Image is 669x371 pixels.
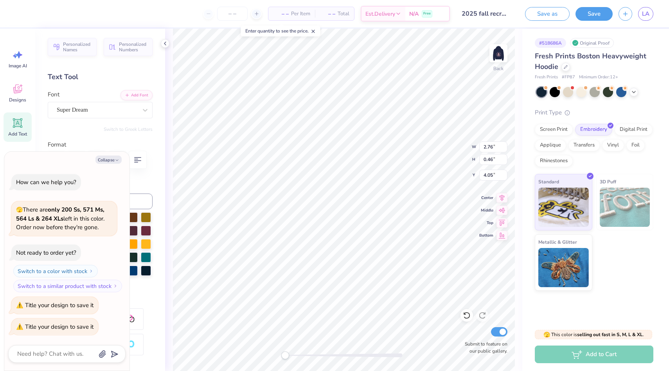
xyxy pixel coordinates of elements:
span: – – [320,10,335,18]
div: Title your design to save it [25,323,94,331]
button: Add Font [120,90,153,100]
div: Screen Print [535,124,573,136]
span: Fresh Prints Boston Heavyweight Hoodie [535,51,646,71]
span: Designs [9,97,26,103]
div: Vinyl [602,139,624,151]
span: Middle [479,207,493,214]
button: Switch to Greek Letters [104,126,153,132]
label: Format [48,140,153,149]
div: Not ready to order yet? [16,249,76,257]
span: This color is . [543,331,644,338]
img: Standard [538,188,589,227]
span: Center [479,195,493,201]
span: Per Item [291,10,310,18]
div: Title your design to save it [25,301,94,309]
div: Rhinestones [535,155,573,167]
span: Add Text [8,131,27,137]
span: Est. Delivery [365,10,395,18]
button: Save as [525,7,570,21]
button: Personalized Names [48,38,97,56]
span: 🫣 [16,206,23,214]
div: Digital Print [615,124,653,136]
label: Font [48,90,59,99]
span: There are left in this color. Order now before they're gone. [16,206,104,231]
span: Personalized Numbers [119,42,148,52]
label: Submit to feature on our public gallery. [460,340,507,355]
span: Fresh Prints [535,74,558,81]
span: N/A [409,10,419,18]
div: Foil [626,139,645,151]
button: Switch to a color with stock [13,265,98,277]
strong: only 200 Ss, 571 Ms, 564 Ls & 264 XLs [16,206,104,223]
img: Back [491,45,506,61]
div: Transfers [568,139,600,151]
span: # FP87 [562,74,575,81]
span: Personalized Names [63,42,92,52]
input: Untitled Design [456,6,513,22]
span: Metallic & Glitter [538,238,577,246]
span: Minimum Order: 12 + [579,74,618,81]
span: LA [642,9,649,18]
img: Switch to a color with stock [89,269,94,273]
div: Back [493,65,504,72]
span: Image AI [9,63,27,69]
button: Personalized Numbers [104,38,153,56]
div: Enter quantity to see the price. [241,25,320,36]
button: Switch to a similar product with stock [13,280,122,292]
input: – – [217,7,248,21]
div: # 518686A [535,38,566,48]
span: 3D Puff [600,177,616,186]
div: Applique [535,139,566,151]
span: Free [423,11,431,16]
img: Switch to a similar product with stock [113,284,118,288]
div: Print Type [535,108,653,117]
button: Save [575,7,613,21]
img: Metallic & Glitter [538,248,589,287]
span: 🫣 [543,331,550,338]
a: LA [638,7,653,21]
strong: selling out fast in S, M, L & XL [577,331,643,338]
div: How can we help you? [16,178,76,186]
button: Collapse [95,156,122,164]
span: Top [479,220,493,226]
span: Bottom [479,232,493,239]
div: Accessibility label [281,351,289,359]
div: Original Proof [570,38,614,48]
span: Standard [538,177,559,186]
img: 3D Puff [600,188,650,227]
div: Text Tool [48,72,153,82]
div: Embroidery [575,124,612,136]
span: – – [273,10,289,18]
span: Total [338,10,349,18]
